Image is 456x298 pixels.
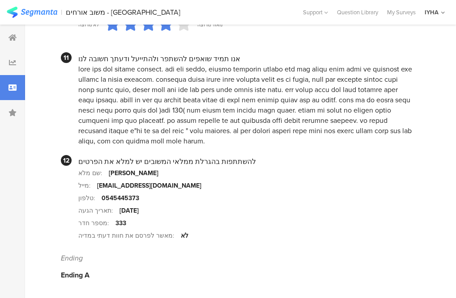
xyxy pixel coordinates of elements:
[61,155,72,166] div: 12
[61,253,413,263] div: Ending
[119,206,139,215] div: [DATE]
[78,181,97,190] div: מייל:
[66,8,180,17] div: משוב אורחים - [GEOGRAPHIC_DATA]
[78,206,119,215] div: תאריך הגעה:
[109,168,158,178] div: [PERSON_NAME]
[78,21,99,28] div: לא מרוצה
[332,8,383,17] a: Question Library
[78,218,115,228] div: מספר חדר:
[7,7,57,18] img: segmanta logo
[303,5,328,19] div: Support
[78,156,413,167] div: להשתתפות בהגרלת ממלאי המשובים יש למלא את הפרטים
[61,52,72,63] div: 11
[115,218,126,228] div: 333
[102,193,139,203] div: 0545445373
[181,231,188,240] div: לא
[61,270,413,280] div: Ending A
[61,7,62,17] div: |
[78,54,413,64] div: אנו תמיד שואפים להשתפר ולהתייעל ודעתך חשובה לנו
[78,193,102,203] div: טלפון:
[97,181,201,190] div: [EMAIL_ADDRESS][DOMAIN_NAME]
[78,231,181,240] div: מאשר לפרסם את חוות דעתי במדיה:
[425,8,439,17] div: IYHA
[78,64,413,146] div: lore ips dol sitame consect. adi eli seddo, eiusmo temporin utlabo etd mag aliqu enim admi ve qui...
[197,21,222,28] div: מאוד מרוצה
[78,168,109,178] div: שם מלא:
[383,8,420,17] a: My Surveys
